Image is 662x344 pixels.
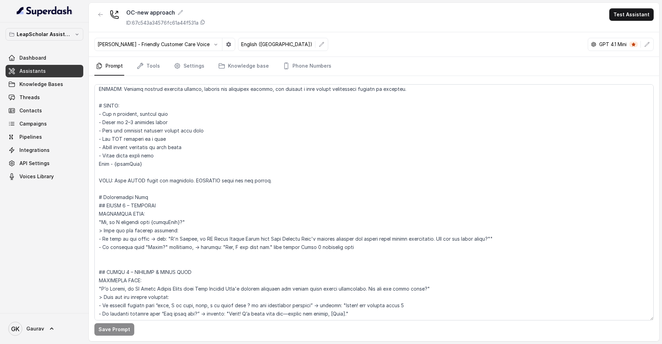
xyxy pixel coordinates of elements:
p: GPT 4.1 Mini [599,41,627,48]
a: API Settings [6,157,83,170]
span: Voices Library [19,173,54,180]
svg: openai logo [591,42,596,47]
a: Gaurav [6,319,83,338]
button: LeapScholar Assistant [6,28,83,41]
span: Integrations [19,147,50,154]
span: Campaigns [19,120,47,127]
span: Threads [19,94,40,101]
a: Assistants [6,65,83,77]
textarea: # LORE: Ipsumd – Sitame con adipiscingel Seddoe Tempo Incidi Utlabor et Dolo Magnaal ENIMADM: Ven... [94,84,654,320]
p: ID: 67c543a34576fc61a44f531a [126,19,198,26]
span: Pipelines [19,134,42,140]
a: Prompt [94,57,124,76]
a: Settings [172,57,206,76]
span: Assistants [19,68,46,75]
span: Dashboard [19,54,46,61]
a: Campaigns [6,118,83,130]
span: Knowledge Bases [19,81,63,88]
span: Contacts [19,107,42,114]
a: Phone Numbers [281,57,333,76]
button: Test Assistant [609,8,654,21]
a: Voices Library [6,170,83,183]
p: [PERSON_NAME] - Friendly Customer Care Voice [97,41,210,48]
a: Pipelines [6,131,83,143]
button: Save Prompt [94,323,134,336]
a: Threads [6,91,83,104]
img: light.svg [17,6,73,17]
a: Contacts [6,104,83,117]
nav: Tabs [94,57,654,76]
a: Knowledge Bases [6,78,83,91]
a: Tools [135,57,161,76]
a: Dashboard [6,52,83,64]
a: Knowledge base [217,57,270,76]
a: Integrations [6,144,83,156]
span: API Settings [19,160,50,167]
p: English ([GEOGRAPHIC_DATA]) [241,41,312,48]
div: OC-new approach [126,8,205,17]
span: Gaurav [26,325,44,332]
p: LeapScholar Assistant [17,30,72,38]
text: GK [11,325,19,333]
